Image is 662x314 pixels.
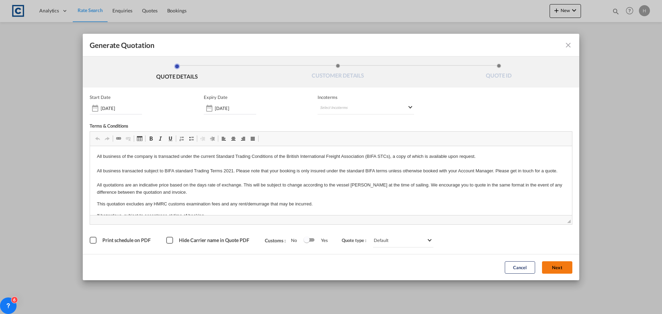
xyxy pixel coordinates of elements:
a: Insert/Remove Numbered List [177,134,187,143]
md-checkbox: Print schedule on PDF [90,237,152,244]
a: Link (Ctrl+K) [114,134,123,143]
div: Terms & Conditions [90,123,331,131]
span: Drag to resize [567,220,571,223]
md-dialog: Generate QuotationQUOTE ... [83,34,579,280]
p: All business of the company is transacted under the current Standard Trading Conditions of the Br... [7,7,475,50]
span: Print schedule on PDF [102,237,151,243]
span: Generate Quotation [90,41,154,50]
span: Incoterms [318,94,414,100]
iframe: Rich Text Editor, editor12 [90,146,572,215]
p: Start Date [90,94,111,100]
md-switch: Switch 1 [304,235,314,245]
md-checkbox: Hide Carrier name in Quote PDF [166,237,251,244]
a: Centre [229,134,238,143]
a: Italic (Ctrl+I) [156,134,165,143]
div: Default [374,237,389,243]
a: Align Left [219,134,229,143]
a: Table [135,134,144,143]
a: Decrease Indent [198,134,208,143]
span: Quote type : [342,237,371,243]
li: CUSTOMER DETAILS [258,63,419,82]
button: Cancel [505,261,535,274]
a: Increase Indent [208,134,217,143]
a: Insert/Remove Bulleted List [187,134,196,143]
span: Yes [314,237,328,243]
a: Underline (Ctrl+U) [165,134,175,143]
span: Hide Carrier name in Quote PDF [179,237,249,243]
a: Justify [248,134,258,143]
a: Redo (Ctrl+Y) [102,134,112,143]
li: QUOTE DETAILS [97,63,258,82]
p: If hazardous, subject to acceptance at time of booking. [7,66,475,73]
li: QUOTE ID [418,63,579,82]
md-select: Select Incoterms [318,102,414,114]
md-icon: icon-close fg-AAA8AD cursor m-0 [564,41,572,49]
p: Expiry Date [204,94,228,100]
p: This quotation excludes any HMRC customs examination fees and any rent/demurrage that may be incu... [7,54,475,62]
a: Bold (Ctrl+B) [146,134,156,143]
input: Start date [101,105,142,111]
a: Undo (Ctrl+Z) [93,134,102,143]
a: Unlink [123,134,133,143]
span: Customs : [265,237,291,243]
input: Expiry date [215,105,256,111]
body: Rich Text Editor, editor12 [7,7,475,73]
button: Next [542,261,572,274]
span: No [291,237,304,243]
a: Align Right [238,134,248,143]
